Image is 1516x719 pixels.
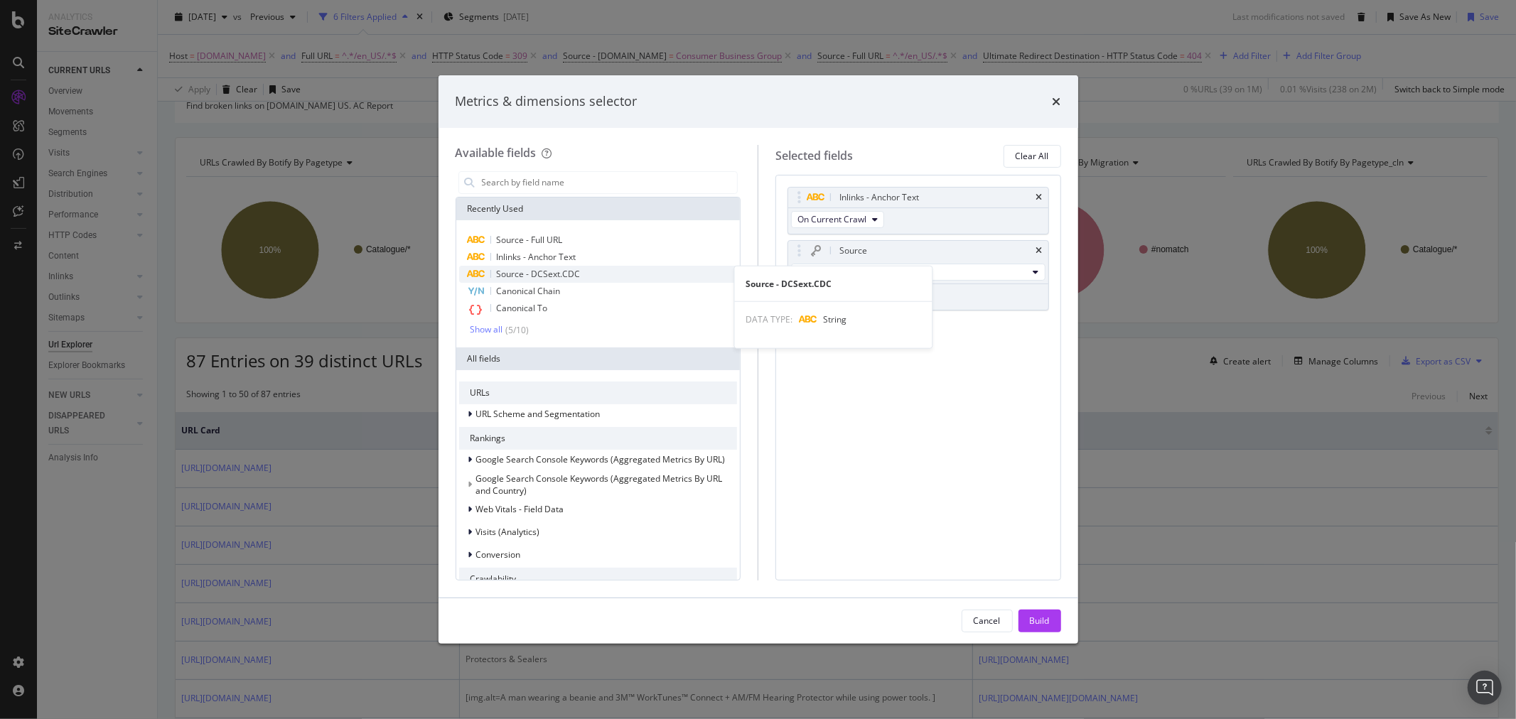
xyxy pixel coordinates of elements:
[459,472,738,497] div: This group is disabled
[823,313,846,325] span: String
[775,148,853,164] div: Selected fields
[476,408,601,420] span: URL Scheme and Segmentation
[746,313,792,325] span: DATA TYPE:
[1004,145,1061,168] button: Clear All
[791,264,1045,281] button: Full URL
[497,234,563,246] span: Source - Full URL
[459,427,738,450] div: Rankings
[456,347,741,370] div: All fields
[791,211,884,228] button: On Current Crawl
[497,251,576,263] span: Inlinks - Anchor Text
[480,172,738,193] input: Search by field name
[1030,615,1050,627] div: Build
[1468,671,1502,705] div: Open Intercom Messenger
[1016,150,1049,162] div: Clear All
[787,240,1049,310] div: SourcetimesFull URLOn Current Crawl
[456,145,537,161] div: Available fields
[476,453,726,465] span: Google Search Console Keywords (Aggregated Metrics By URL)
[503,324,529,336] div: ( 5 / 10 )
[839,244,867,258] div: Source
[1018,610,1061,632] button: Build
[439,75,1078,644] div: modal
[476,503,564,515] span: Web Vitals - Field Data
[734,278,932,290] div: Source - DCSext.CDC
[974,615,1001,627] div: Cancel
[797,213,866,225] span: On Current Crawl
[497,268,581,280] span: Source - DCSext.CDC
[456,92,638,111] div: Metrics & dimensions selector
[476,526,540,538] span: Visits (Analytics)
[839,190,919,205] div: Inlinks - Anchor Text
[1053,92,1061,111] div: times
[787,187,1049,234] div: Inlinks - Anchor TexttimesOn Current Crawl
[459,568,738,590] div: Crawlability
[459,382,738,404] div: URLs
[476,472,723,497] span: Google Search Console Keywords (Aggregated Metrics By URL and Country)
[497,302,548,314] span: Canonical To
[1036,193,1043,202] div: times
[1036,247,1043,255] div: times
[456,198,741,220] div: Recently Used
[497,285,561,297] span: Canonical Chain
[962,610,1013,632] button: Cancel
[471,325,503,335] div: Show all
[476,548,521,561] span: Conversion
